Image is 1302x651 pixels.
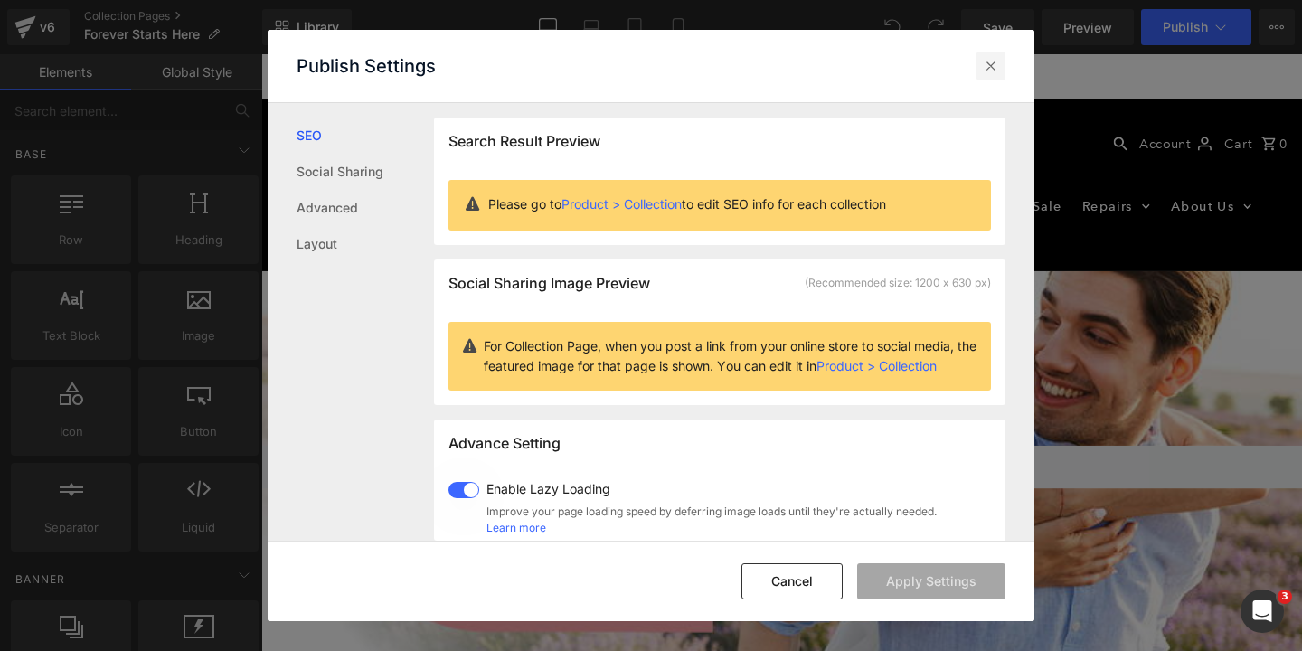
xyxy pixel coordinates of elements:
[173,137,275,183] a: Wedding
[854,137,943,183] a: Repairs
[571,137,797,183] a: Silver & Fashion Jewellery
[43,137,169,183] a: Engagement
[486,520,546,536] a: Learn more
[919,65,1004,119] a: Account
[297,118,434,154] a: SEO
[32,5,49,42] a: Instagram
[892,65,915,119] button: Search
[1013,65,1080,119] button: Cart 0
[297,190,434,226] a: Advanced
[486,482,937,496] span: Enable Lazy Loading
[448,132,600,150] span: Search Result Preview
[278,137,359,183] a: Bespoke
[494,183,600,228] a: Gift Ideas
[1013,67,1043,121] span: Cart
[741,563,843,599] button: Cancel
[1278,590,1292,604] span: 3
[561,196,682,212] a: Product > Collection
[1071,67,1080,121] span: 0
[947,137,1050,183] a: About Us
[297,226,434,262] a: Layout
[448,274,650,292] span: Social Sharing Image Preview
[857,563,1005,599] button: Apply Settings
[297,154,434,190] a: Social Sharing
[276,5,818,41] p: Natural and Lab Grown Diamond Specialists
[1007,65,1083,119] a: Cart 0
[363,137,467,183] a: Jewellery
[923,67,976,121] span: Account
[816,358,937,373] a: Product > Collection
[471,137,568,183] a: Watches
[7,5,19,42] a: Facebook
[486,504,937,520] span: Improve your page loading speed by deferring image loads until they're actually needed.
[805,275,991,291] div: (Recommended size: 1200 x 630 px)
[1241,590,1284,633] iframe: Intercom live chat
[448,434,561,452] span: Advance Setting
[801,137,850,183] a: Sale
[488,194,976,214] p: Please go to to edit SEO info for each collection
[484,336,976,376] p: For Collection Page, when you post a link from your online store to social media, the featured im...
[297,55,436,77] p: Publish Settings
